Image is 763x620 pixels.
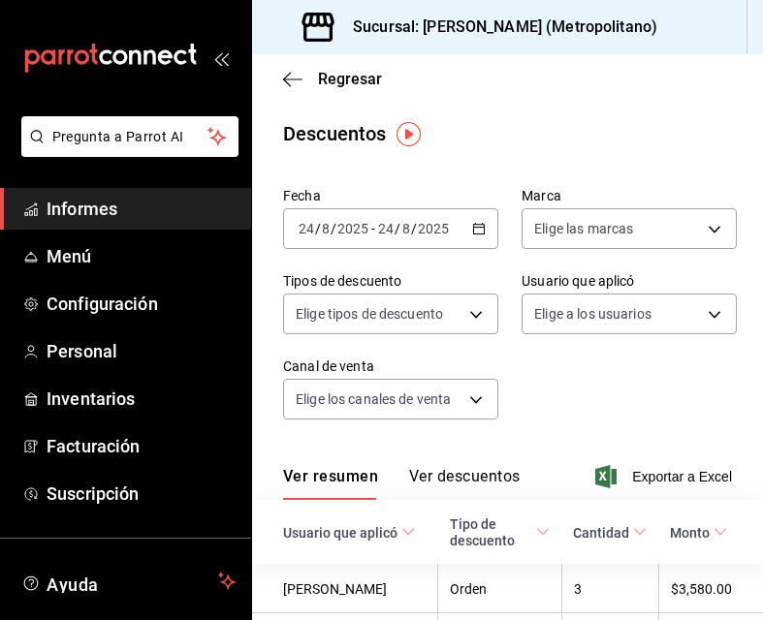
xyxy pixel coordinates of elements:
[296,306,443,322] font: Elige tipos de descuento
[353,17,657,36] font: Sucursal: [PERSON_NAME] (Metropolitano)
[534,221,633,236] font: Elige las marcas
[47,436,140,456] font: Facturación
[417,221,450,236] input: ----
[283,524,415,541] span: Usuario que aplicó
[397,122,421,146] img: Marcador de información sobre herramientas
[47,294,158,314] font: Configuración
[283,358,374,374] font: Canal de venta
[47,388,135,409] font: Inventarios
[283,467,378,485] font: Ver resumen
[321,221,331,236] input: --
[573,524,647,541] span: Cantidad
[336,221,369,236] input: ----
[522,273,634,289] font: Usuario que aplicó
[283,70,382,88] button: Regresar
[47,483,139,504] font: Suscripción
[671,581,732,597] font: $3,580.00
[298,221,315,236] input: --
[450,581,487,597] font: Orden
[52,129,184,144] font: Pregunta a Parrot AI
[47,341,117,361] font: Personal
[47,246,92,266] font: Menú
[283,581,387,597] font: [PERSON_NAME]
[213,50,229,66] button: abrir_cajón_menú
[670,525,710,541] font: Monto
[522,188,561,203] font: Marca
[283,122,386,145] font: Descuentos
[47,199,117,219] font: Informes
[283,188,321,203] font: Fecha
[411,221,417,236] font: /
[331,221,336,236] font: /
[573,525,629,541] font: Cantidad
[534,306,652,322] font: Elige a los usuarios
[315,221,321,236] font: /
[21,116,238,157] button: Pregunta a Parrot AI
[296,391,451,407] font: Elige los canales de venta
[450,515,551,549] span: Tipo de descuento
[14,140,238,161] a: Pregunta a Parrot AI
[670,524,727,541] span: Monto
[409,467,520,485] font: Ver descuentos
[47,574,99,595] font: Ayuda
[574,581,582,597] font: 3
[377,221,395,236] input: --
[632,469,732,484] font: Exportar a Excel
[395,221,400,236] font: /
[283,273,401,289] font: Tipos de descuento
[283,525,397,541] font: Usuario que aplicó
[401,221,411,236] input: --
[450,516,515,548] font: Tipo de descuento
[371,221,375,236] font: -
[318,70,382,88] font: Regresar
[283,466,520,500] div: pestañas de navegación
[599,465,732,488] button: Exportar a Excel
